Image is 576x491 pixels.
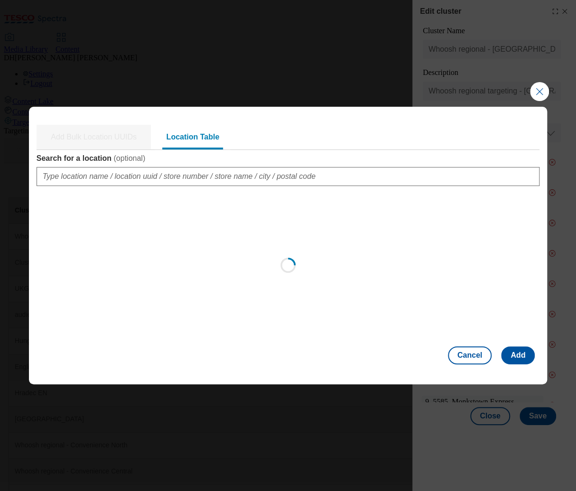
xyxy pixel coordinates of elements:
[501,346,535,364] button: Add
[113,154,145,162] span: ( optional )
[37,154,540,163] label: Search for a location
[530,82,549,101] button: Close Modal
[29,107,548,385] div: Modal
[166,133,219,141] span: Location Table
[37,167,540,186] input: Type location name / location uuid / store number / store name / city / postal code
[448,346,492,364] button: Cancel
